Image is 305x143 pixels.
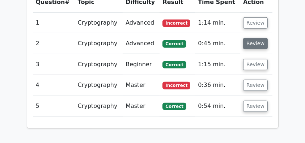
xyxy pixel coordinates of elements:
[195,96,240,117] td: 0:54 min.
[123,54,160,75] td: Beginner
[162,40,186,47] span: Correct
[243,59,268,70] button: Review
[162,61,186,68] span: Correct
[33,96,75,117] td: 5
[162,82,190,89] span: Incorrect
[123,33,160,54] td: Advanced
[243,80,268,91] button: Review
[195,13,240,33] td: 1:14 min.
[75,54,123,75] td: Cryptography
[195,54,240,75] td: 1:15 min.
[33,13,75,33] td: 1
[195,33,240,54] td: 0:45 min.
[33,33,75,54] td: 2
[243,17,268,29] button: Review
[33,54,75,75] td: 3
[195,75,240,96] td: 0:36 min.
[123,96,160,117] td: Master
[123,75,160,96] td: Master
[33,75,75,96] td: 4
[243,101,268,112] button: Review
[123,13,160,33] td: Advanced
[162,103,186,110] span: Correct
[75,75,123,96] td: Cryptography
[162,20,190,27] span: Incorrect
[243,38,268,49] button: Review
[75,96,123,117] td: Cryptography
[75,13,123,33] td: Cryptography
[75,33,123,54] td: Cryptography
